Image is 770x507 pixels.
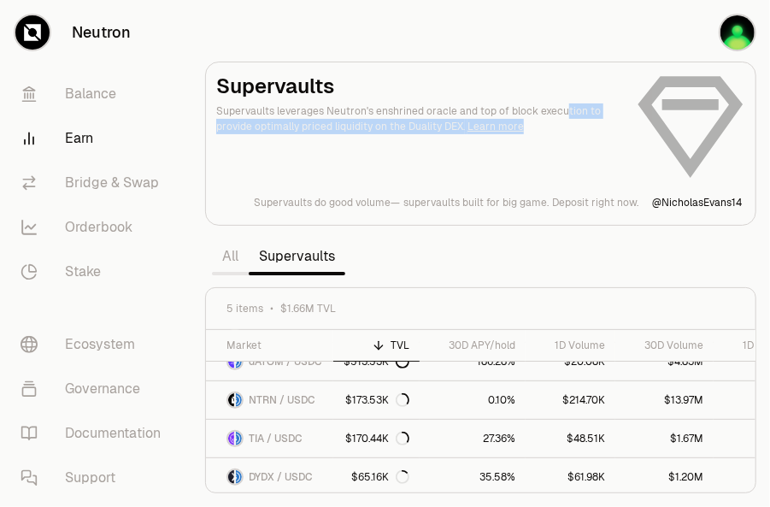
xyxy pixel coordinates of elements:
a: Support [7,456,185,500]
a: $48.51K [526,420,615,457]
a: 186.28% [420,343,526,380]
a: $214.70K [526,381,615,419]
a: @NicholasEvans14 [652,196,742,209]
a: $173.53K [333,381,420,419]
a: Governance [7,367,185,411]
a: Learn more [467,120,524,133]
div: TVL [344,339,409,352]
img: Douglas Kamsou [720,15,755,50]
div: 1D Volume [536,339,605,352]
img: DYDX Logo [228,470,234,484]
span: dATOM / USDC [249,355,322,368]
div: 30D APY/hold [430,339,515,352]
p: Supervaults do good volume— [254,196,400,209]
a: Documentation [7,411,185,456]
p: Supervaults leverages Neutron's enshrined oracle and top of block execution to provide optimally ... [216,103,622,134]
a: Earn [7,116,185,161]
p: @ NicholasEvans14 [652,196,742,209]
a: TIA LogoUSDC LogoTIA / USDC [206,420,333,457]
div: $513.53K [344,355,409,368]
p: Deposit right now. [552,196,638,209]
span: DYDX / USDC [249,470,313,484]
a: $1.67M [615,420,714,457]
a: Stake [7,250,185,294]
a: All [212,239,249,274]
div: Market [226,339,323,352]
a: $65.16K [333,458,420,496]
img: USDC Logo [236,432,242,445]
span: $1.66M TVL [280,302,336,315]
a: Bridge & Swap [7,161,185,205]
span: TIA / USDC [249,432,303,445]
a: DYDX LogoUSDC LogoDYDX / USDC [206,458,333,496]
a: $61.98K [526,458,615,496]
a: dATOM LogoUSDC LogodATOM / USDC [206,343,333,380]
a: $1.20M [615,458,714,496]
a: Supervaults [249,239,345,274]
a: 27.36% [420,420,526,457]
a: $513.53K [333,343,420,380]
img: USDC Logo [236,355,242,368]
div: $65.16K [351,470,409,484]
h2: Supervaults [216,73,622,100]
span: NTRN / USDC [249,393,315,407]
div: 30D Volume [626,339,703,352]
a: Balance [7,72,185,116]
p: supervaults built for big game. [403,196,549,209]
img: USDC Logo [236,470,242,484]
a: $20.08K [526,343,615,380]
span: 5 items [226,302,263,315]
img: TIA Logo [228,432,234,445]
img: NTRN Logo [228,393,234,407]
a: 0.10% [420,381,526,419]
a: Supervaults do good volume—supervaults built for big game.Deposit right now. [254,196,638,209]
a: $13.97M [615,381,714,419]
a: $170.44K [333,420,420,457]
a: $4.83M [615,343,714,380]
img: USDC Logo [236,393,242,407]
img: dATOM Logo [228,355,234,368]
div: $173.53K [345,393,409,407]
a: Ecosystem [7,322,185,367]
a: Orderbook [7,205,185,250]
a: NTRN LogoUSDC LogoNTRN / USDC [206,381,333,419]
a: 35.58% [420,458,526,496]
div: $170.44K [345,432,409,445]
